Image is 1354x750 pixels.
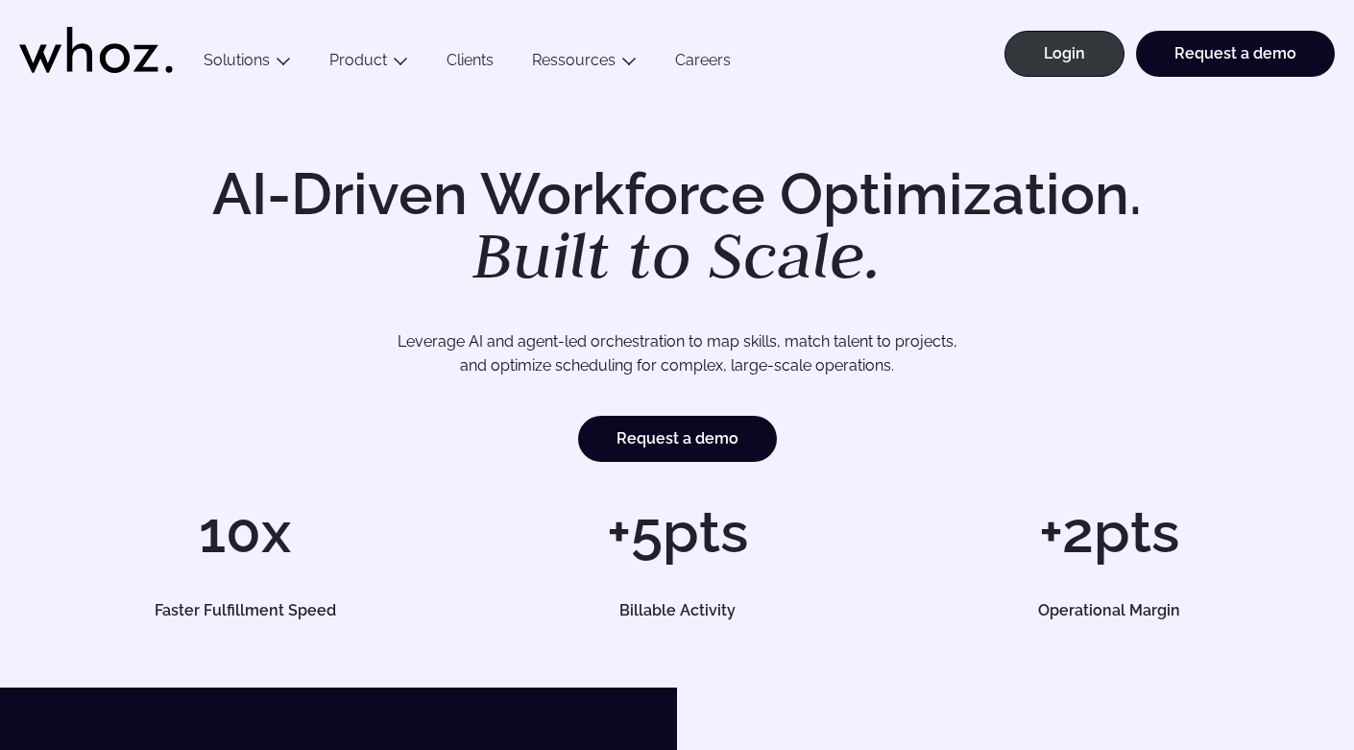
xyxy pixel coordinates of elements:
[103,329,1252,378] p: Leverage AI and agent-led orchestration to map skills, match talent to projects, and optimize sch...
[578,416,777,462] a: Request a demo
[532,51,616,69] a: Ressources
[60,603,431,618] h5: Faster Fulfillment Speed
[471,503,883,561] h1: +5pts
[656,51,750,77] a: Careers
[427,51,513,77] a: Clients
[492,603,863,618] h5: Billable Activity
[185,165,1169,288] h1: AI-Driven Workforce Optimization.
[513,51,656,77] button: Ressources
[310,51,427,77] button: Product
[329,51,387,69] a: Product
[924,603,1295,618] h5: Operational Margin
[1136,31,1335,77] a: Request a demo
[38,503,451,561] h1: 10x
[1004,31,1124,77] a: Login
[1227,623,1327,723] iframe: Chatbot
[903,503,1316,561] h1: +2pts
[472,212,882,297] em: Built to Scale.
[184,51,310,77] button: Solutions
